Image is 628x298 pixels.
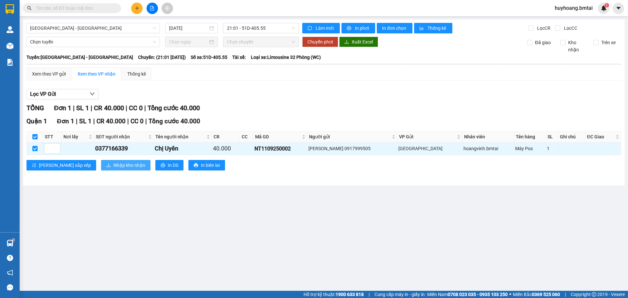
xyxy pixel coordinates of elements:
span: download [106,163,111,168]
span: | [93,117,95,125]
div: Xem theo VP nhận [78,70,115,78]
span: | [73,104,75,112]
span: message [7,284,13,290]
div: NT1109250002 [254,145,306,153]
span: CR 40.000 [96,117,126,125]
span: Đơn 1 [54,104,71,112]
span: In biên lai [201,162,220,169]
button: file-add [147,3,158,14]
button: downloadNhập kho nhận [101,160,150,170]
li: VP [GEOGRAPHIC_DATA] [45,28,87,49]
button: plus [131,3,143,14]
span: CC 0 [131,117,144,125]
td: NT1109250002 [253,142,307,155]
span: bar-chart [419,26,425,31]
td: Chị Uyên [154,142,212,155]
span: Mã GD [255,133,301,140]
span: | [126,104,127,112]
th: STT [43,131,62,142]
div: [GEOGRAPHIC_DATA] [398,145,461,152]
span: copyright [592,292,596,297]
span: search [27,6,32,10]
span: In đơn chọn [382,25,407,32]
span: Miền Bắc [513,291,560,298]
span: | [145,117,147,125]
th: CC [240,131,253,142]
span: huyhoang.bmtai [549,4,598,12]
strong: 0369 525 060 [532,292,560,297]
img: warehouse-icon [7,26,13,33]
span: SL 1 [76,104,89,112]
span: CR 40.000 [94,104,124,112]
span: | [565,291,566,298]
th: CR [212,131,240,142]
button: caret-down [613,3,624,14]
span: question-circle [7,255,13,261]
span: In DS [168,162,178,169]
span: ⚪️ [509,293,511,296]
span: Hỗ trợ kỹ thuật: [304,291,364,298]
th: Nhân viên [462,131,514,142]
div: 1 [547,145,557,152]
button: printerIn phơi [341,23,375,33]
span: printer [161,163,165,168]
span: notification [7,270,13,276]
span: Miền Nam [427,291,508,298]
span: | [91,104,92,112]
span: sort-ascending [32,163,36,168]
span: Trên xe [599,39,618,46]
span: SĐT người nhận [96,133,147,140]
button: bar-chartThống kê [414,23,452,33]
span: Đã giao [532,39,553,46]
span: | [144,104,146,112]
div: 0377166339 [95,144,152,153]
span: Người gửi [309,133,391,140]
li: VP [GEOGRAPHIC_DATA] [3,28,45,49]
img: warehouse-icon [7,240,13,247]
span: Chọn tuyến [30,37,156,47]
img: solution-icon [7,59,13,66]
span: Tài xế: [232,54,246,61]
td: Nha Trang [397,142,462,155]
div: Máy Pos [515,145,545,152]
button: aim [162,3,173,14]
span: Chọn chuyến [227,37,295,47]
span: printer [347,26,352,31]
span: sync [307,26,313,31]
span: [PERSON_NAME] sắp xếp [39,162,91,169]
th: SL [546,131,558,142]
span: down [90,91,95,96]
strong: 1900 633 818 [336,292,364,297]
div: [PERSON_NAME] 0917999505 [308,145,396,152]
div: Thống kê [127,70,146,78]
button: printerIn DS [155,160,183,170]
span: Lọc CC [561,25,578,32]
sup: 1 [604,3,609,8]
button: Lọc VP Gửi [26,89,98,99]
span: | [76,117,78,125]
span: file-add [150,6,154,10]
div: 40.000 [213,144,239,153]
img: logo-vxr [6,4,14,14]
span: Tên người nhận [155,133,205,140]
span: plus [135,6,139,10]
span: Nha Trang - Quận 1 [30,23,156,33]
th: Tên hàng [514,131,546,142]
button: downloadXuất Excel [339,37,378,47]
span: | [369,291,370,298]
span: Lọc CR [534,25,551,32]
b: Tuyến: [GEOGRAPHIC_DATA] - [GEOGRAPHIC_DATA] [26,55,133,60]
img: logo.jpg [3,3,26,26]
button: In đơn chọn [377,23,412,33]
span: printer [194,163,198,168]
li: Bình Minh Tải [3,3,95,16]
span: Nơi lấy [63,133,87,140]
span: Tổng cước 40.000 [148,117,200,125]
span: 21:01 - 51D-405.55 [227,23,295,33]
span: Lọc VP Gửi [30,90,56,98]
span: Xuất Excel [352,38,373,45]
span: Thống kê [427,25,447,32]
span: Nhập kho nhận [113,162,145,169]
span: Đơn 1 [57,117,74,125]
span: TỔNG [26,104,44,112]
